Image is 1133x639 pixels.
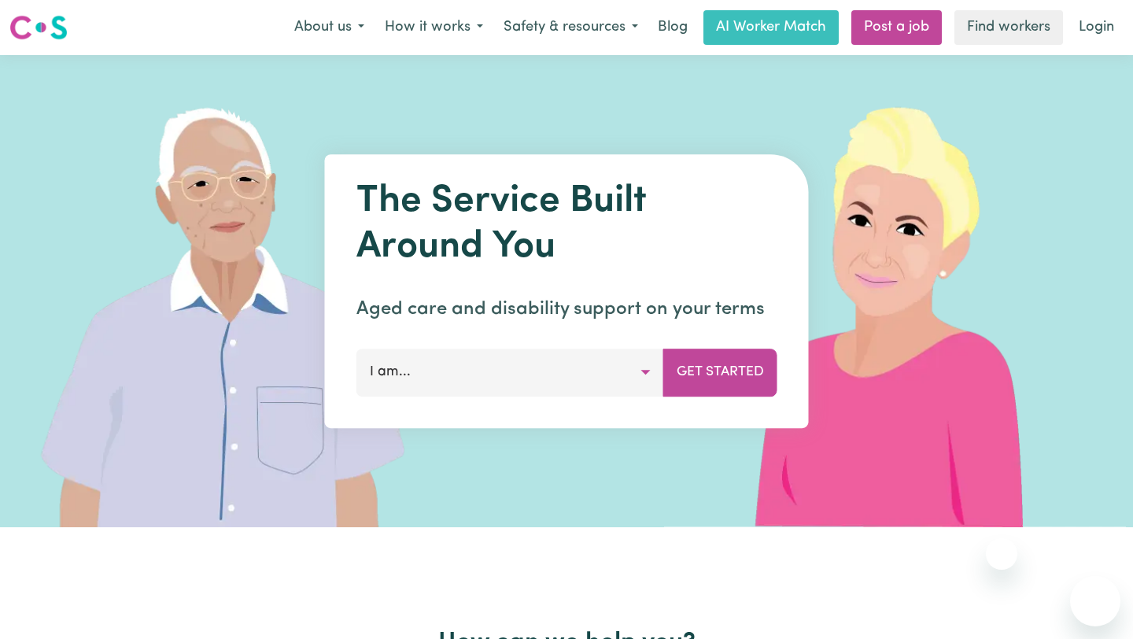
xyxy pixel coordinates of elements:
a: Blog [648,10,697,45]
button: Get Started [663,349,777,396]
p: Aged care and disability support on your terms [356,295,777,323]
button: About us [284,11,375,44]
a: Login [1069,10,1124,45]
iframe: Close message [986,538,1017,570]
iframe: Button to launch messaging window [1070,576,1120,626]
img: Careseekers logo [9,13,68,42]
a: Careseekers logo [9,9,68,46]
a: Find workers [954,10,1063,45]
h1: The Service Built Around You [356,179,777,270]
button: Safety & resources [493,11,648,44]
a: AI Worker Match [703,10,839,45]
button: How it works [375,11,493,44]
a: Post a job [851,10,942,45]
button: I am... [356,349,664,396]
